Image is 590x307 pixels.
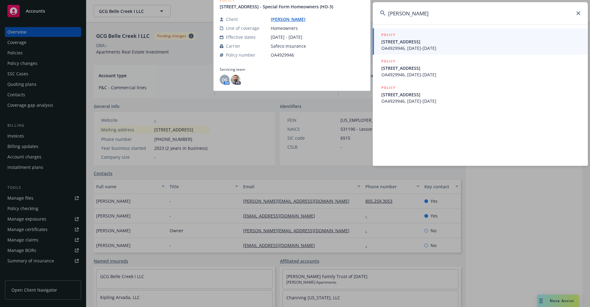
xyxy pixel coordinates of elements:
h5: POLICY [381,32,395,38]
span: [STREET_ADDRESS] [381,91,580,98]
a: POLICY[STREET_ADDRESS]OA4929946, [DATE]-[DATE] [373,81,588,108]
span: OA4929946, [DATE]-[DATE] [381,71,580,78]
h5: POLICY [381,58,395,64]
input: Search... [373,2,588,24]
span: [STREET_ADDRESS] [381,65,580,71]
a: POLICY[STREET_ADDRESS]OA4929946, [DATE]-[DATE] [373,28,588,55]
h5: POLICY [381,85,395,91]
span: OA4929946, [DATE]-[DATE] [381,45,580,51]
span: [STREET_ADDRESS] [381,38,580,45]
span: OA4929946, [DATE]-[DATE] [381,98,580,104]
a: POLICY[STREET_ADDRESS]OA4929946, [DATE]-[DATE] [373,55,588,81]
